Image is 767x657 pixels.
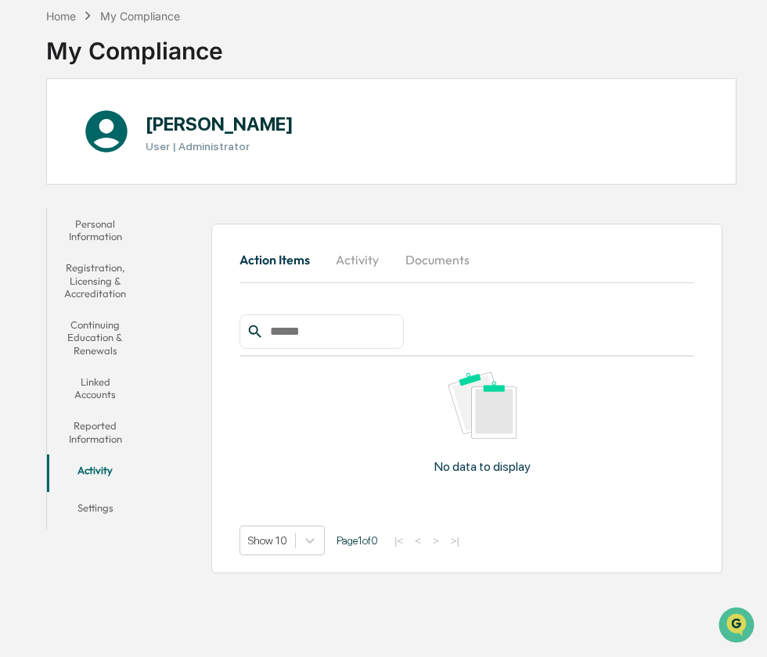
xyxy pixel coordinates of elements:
[129,197,194,213] span: Attestations
[47,309,142,366] button: Continuing Education & Renewals
[47,366,142,411] button: Linked Accounts
[47,208,142,530] div: secondary tabs example
[410,534,426,547] button: <
[47,252,142,309] button: Registration, Licensing & Accreditation
[16,199,28,211] div: 🖐️
[31,197,101,213] span: Preclearance
[448,372,517,439] img: No data
[53,120,257,135] div: Start new chat
[434,459,531,474] p: No data to display
[9,221,105,249] a: 🔎Data Lookup
[47,410,142,454] button: Reported Information
[53,135,198,148] div: We're available if you need us!
[113,199,126,211] div: 🗄️
[146,140,293,153] h3: User | Administrator
[47,208,142,253] button: Personal Information
[47,454,142,492] button: Activity
[717,605,759,648] iframe: Open customer support
[100,9,180,23] div: My Compliance
[16,228,28,241] div: 🔎
[31,227,99,242] span: Data Lookup
[266,124,285,143] button: Start new chat
[390,534,408,547] button: |<
[146,113,293,135] h1: [PERSON_NAME]
[110,264,189,277] a: Powered byPylon
[47,492,142,530] button: Settings
[393,241,482,278] button: Documents
[9,191,107,219] a: 🖐️Preclearance
[156,265,189,277] span: Pylon
[16,33,285,58] p: How can we help?
[107,191,200,219] a: 🗄️Attestations
[41,71,258,88] input: Clear
[322,241,393,278] button: Activity
[46,9,76,23] div: Home
[337,534,378,547] span: Page 1 of 0
[239,241,694,278] div: secondary tabs example
[428,534,444,547] button: >
[16,120,44,148] img: 1746055101610-c473b297-6a78-478c-a979-82029cc54cd1
[46,24,223,65] div: My Compliance
[239,241,322,278] button: Action Items
[446,534,464,547] button: >|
